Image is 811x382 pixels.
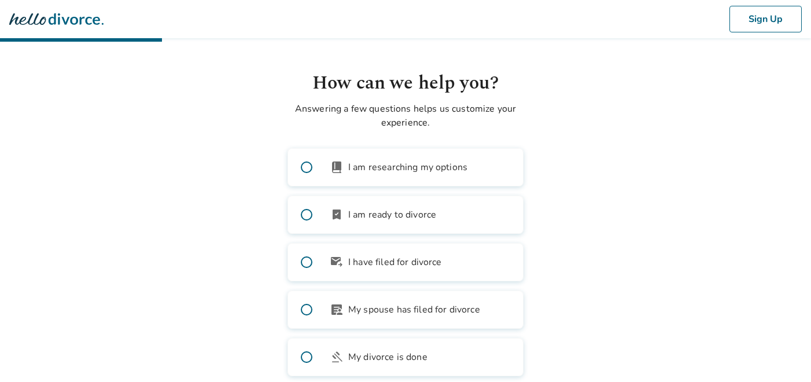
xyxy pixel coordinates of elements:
[729,6,802,32] button: Sign Up
[348,160,467,174] span: I am researching my options
[287,102,524,130] p: Answering a few questions helps us customize your experience.
[330,160,344,174] span: book_2
[287,69,524,97] h1: How can we help you?
[348,303,480,317] span: My spouse has filed for divorce
[348,350,427,364] span: My divorce is done
[330,255,344,269] span: outgoing_mail
[330,350,344,364] span: gavel
[330,208,344,222] span: bookmark_check
[348,208,436,222] span: I am ready to divorce
[330,303,344,317] span: article_person
[348,255,442,269] span: I have filed for divorce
